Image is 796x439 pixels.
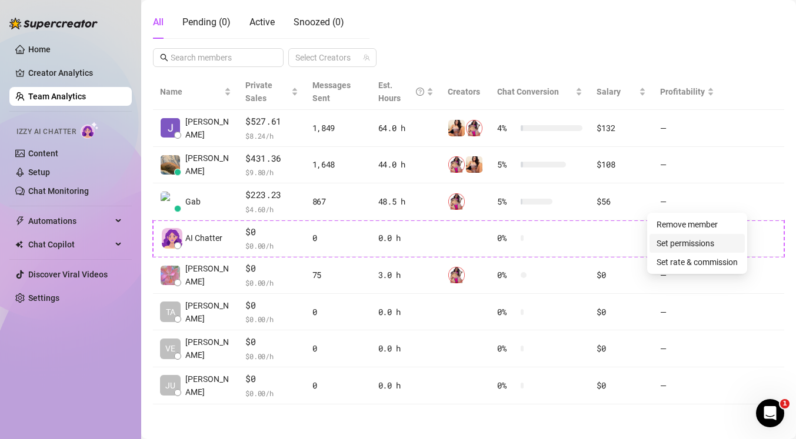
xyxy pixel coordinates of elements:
[497,122,516,135] span: 4 %
[185,152,231,177] span: [PERSON_NAME]
[245,277,298,289] span: $ 0.00 /h
[245,130,298,142] span: $ 8.24 /h
[245,350,298,362] span: $ 0.00 /h
[245,166,298,178] span: $ 9.80 /h
[312,379,364,392] div: 0
[312,342,364,355] div: 0
[28,235,112,254] span: Chat Copilot
[312,306,364,319] div: 0
[312,269,364,282] div: 75
[756,399,784,427] iframe: Intercom live chat
[597,195,645,208] div: $56
[185,373,231,398] span: [PERSON_NAME]
[660,87,705,96] span: Profitability
[657,239,714,248] a: Set permissions
[245,152,298,166] span: $431.36
[497,87,559,96] span: Chat Conversion
[185,195,201,208] span: Gab
[162,228,182,249] img: izzy-ai-chatter-avatar-DDCN_rTZ.svg
[497,195,516,208] span: 5 %
[597,122,645,135] div: $132
[312,158,364,171] div: 1,648
[653,367,721,404] td: —
[441,74,490,110] th: Creators
[28,149,58,158] a: Content
[161,155,180,175] img: Gwen
[153,15,164,29] div: All
[245,81,272,103] span: Private Sales
[657,257,738,267] a: Set rate & commission
[182,15,231,29] div: Pending ( 0 )
[378,232,434,244] div: 0.0 h
[160,53,168,62] span: search
[28,212,112,230] span: Automations
[497,306,516,319] span: 0 %
[497,158,516,171] span: 5 %
[245,115,298,129] span: $527.61
[245,299,298,313] span: $0
[161,266,180,285] img: Mary Jane
[160,85,222,98] span: Name
[245,387,298,399] span: $ 0.00 /h
[245,203,298,215] span: $ 4.60 /h
[497,379,516,392] span: 0 %
[312,195,364,208] div: 867
[363,54,370,61] span: team
[161,192,180,211] img: Gab
[497,269,516,282] span: 0 %
[597,158,645,171] div: $108
[448,267,465,283] img: 𝘾𝙧𝙚𝙖𝙢𝙮
[28,186,89,196] a: Chat Monitoring
[653,147,721,184] td: —
[653,257,721,294] td: —
[416,79,424,105] span: question-circle
[597,87,621,96] span: Salary
[448,193,465,210] img: 𝘾𝙧𝙚𝙖𝙢𝙮
[165,342,175,355] span: VE
[28,270,108,279] a: Discover Viral Videos
[378,379,434,392] div: 0.0 h
[245,372,298,386] span: $0
[28,92,86,101] a: Team Analytics
[780,399,790,408] span: 1
[653,110,721,147] td: —
[28,63,122,82] a: Creator Analytics
[378,158,434,171] div: 44.0 h
[497,232,516,244] span: 0 %
[161,118,180,138] img: Jane
[245,262,298,276] span: $0
[245,188,298,202] span: $223.23
[657,220,718,229] a: Remove member
[466,120,482,136] img: 𝘾𝙧𝙚𝙖𝙢𝙮
[378,79,425,105] div: Est. Hours
[378,122,434,135] div: 64.0 h
[28,45,51,54] a: Home
[378,195,434,208] div: 48.5 h
[245,240,298,252] span: $ 0.00 /h
[378,342,434,355] div: 0.0 h
[15,216,25,226] span: thunderbolt
[9,18,98,29] img: logo-BBDzfeDw.svg
[466,156,482,173] img: JustineFitness
[653,183,721,220] td: —
[81,122,99,139] img: AI Chatter
[185,262,231,288] span: [PERSON_NAME]
[249,16,275,28] span: Active
[185,299,231,325] span: [PERSON_NAME]
[653,330,721,367] td: —
[245,313,298,325] span: $ 0.00 /h
[448,156,465,173] img: 𝘾𝙧𝙚𝙖𝙢𝙮
[312,232,364,244] div: 0
[597,306,645,319] div: $0
[378,269,434,282] div: 3.0 h
[165,379,175,392] span: JU
[171,51,267,64] input: Search members
[294,16,344,28] span: Snoozed ( 0 )
[28,293,59,303] a: Settings
[245,225,298,239] span: $0
[312,122,364,135] div: 1,849
[16,126,76,138] span: Izzy AI Chatter
[597,269,645,282] div: $0
[166,306,175,319] span: TA
[312,81,351,103] span: Messages Sent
